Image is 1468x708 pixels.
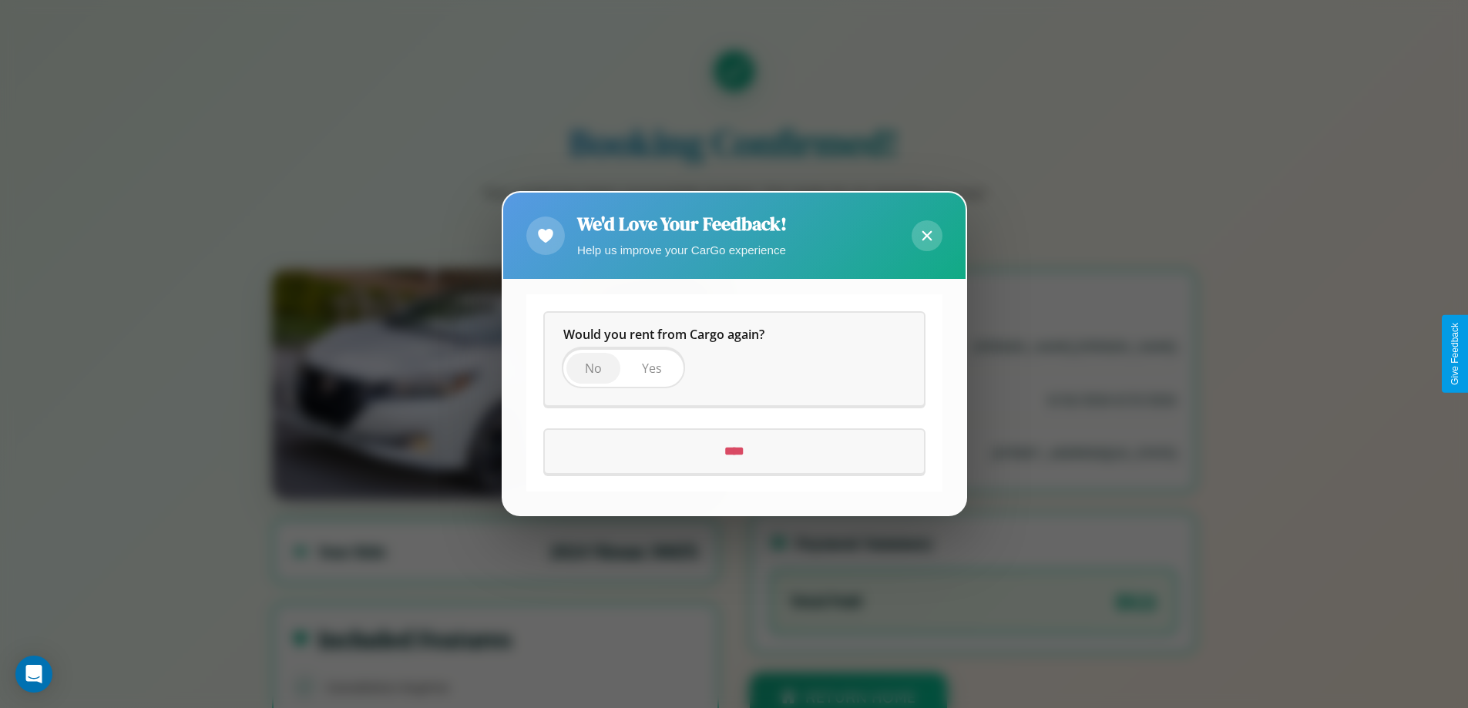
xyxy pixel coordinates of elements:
[642,361,662,377] span: Yes
[563,327,764,344] span: Would you rent from Cargo again?
[15,656,52,693] div: Open Intercom Messenger
[1450,323,1460,385] div: Give Feedback
[585,361,602,377] span: No
[577,211,787,237] h2: We'd Love Your Feedback!
[577,240,787,260] p: Help us improve your CarGo experience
